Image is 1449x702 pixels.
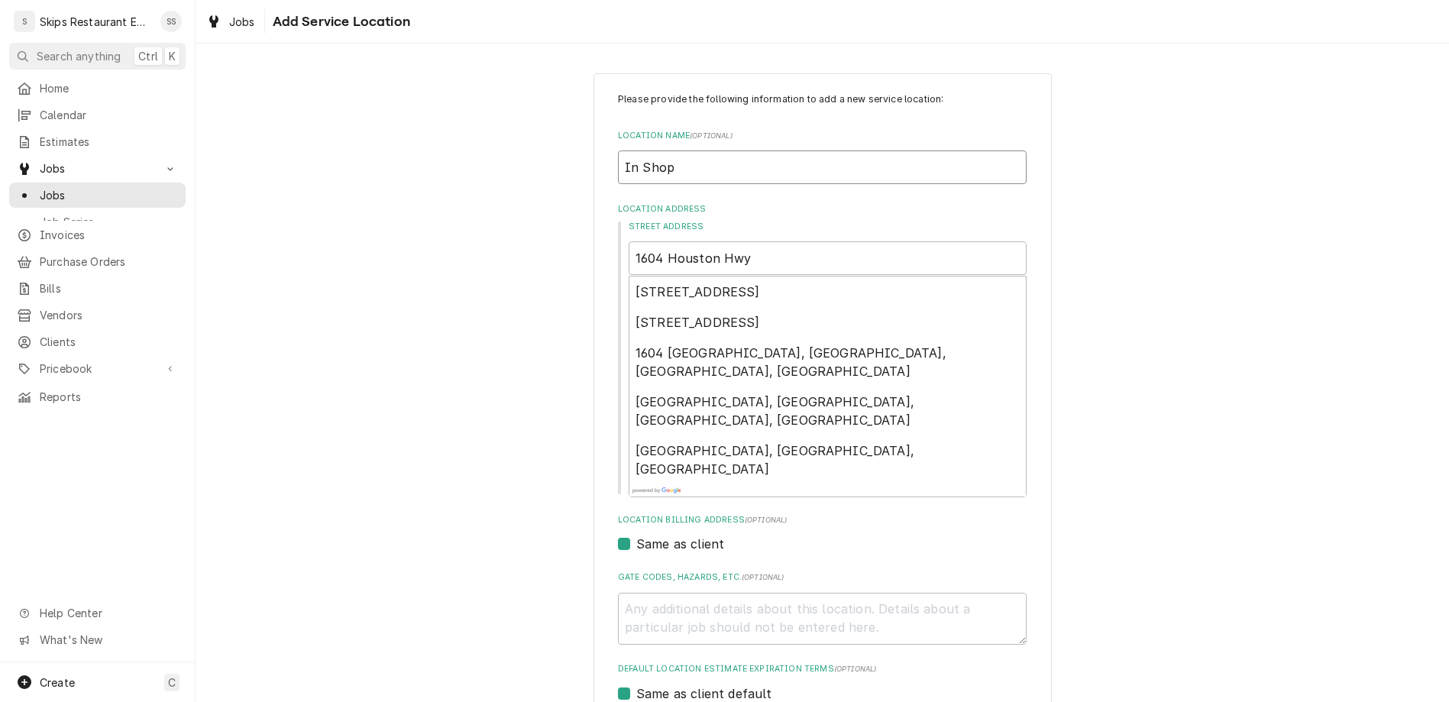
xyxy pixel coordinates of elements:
[40,227,178,243] span: Invoices
[629,221,1027,233] label: Street Address
[40,676,75,689] span: Create
[37,48,121,64] span: Search anything
[40,334,178,350] span: Clients
[636,284,760,299] span: [STREET_ADDRESS]
[9,209,186,235] a: Job Series
[618,663,1027,702] div: Default Location Estimate Expiration Terms
[618,514,1027,526] label: Location Billing Address
[834,665,877,673] span: (optional)
[9,76,186,101] a: Home
[40,361,155,377] span: Pricebook
[40,389,178,405] span: Reports
[40,632,176,648] span: What's New
[200,9,261,34] a: Jobs
[690,131,733,140] span: ( optional )
[9,600,186,626] a: Go to Help Center
[636,345,946,379] span: 1604 [GEOGRAPHIC_DATA], [GEOGRAPHIC_DATA], [GEOGRAPHIC_DATA], [GEOGRAPHIC_DATA]
[9,222,186,247] a: Invoices
[9,302,186,328] a: Vendors
[9,276,186,301] a: Bills
[9,627,186,652] a: Go to What's New
[9,329,186,354] a: Clients
[632,487,681,493] img: powered_by_google_on_white_hdpi.png
[618,571,1027,644] div: Gate Codes, Hazards, etc.
[618,663,1027,675] label: Default Location Estimate Expiration Terms
[9,183,186,208] a: Jobs
[9,129,186,154] a: Estimates
[40,107,178,123] span: Calendar
[745,516,788,524] span: (optional)
[160,11,182,32] div: Shan Skipper's Avatar
[618,571,1027,584] label: Gate Codes, Hazards, etc.
[160,11,182,32] div: SS
[636,315,760,330] span: [STREET_ADDRESS]
[40,187,178,203] span: Jobs
[40,214,178,230] span: Job Series
[618,150,1027,184] input: Nickname, Franchise ID, etc.
[268,11,410,32] span: Add Service Location
[618,203,1027,495] div: Location Address
[636,394,914,428] span: [GEOGRAPHIC_DATA], [GEOGRAPHIC_DATA], [GEOGRAPHIC_DATA], [GEOGRAPHIC_DATA]
[138,48,158,64] span: Ctrl
[9,43,186,70] button: Search anythingCtrlK
[9,384,186,409] a: Reports
[40,307,178,323] span: Vendors
[9,356,186,381] a: Go to Pricebook
[229,14,255,30] span: Jobs
[618,130,1027,142] label: Location Name
[40,280,178,296] span: Bills
[618,92,1027,106] p: Please provide the following information to add a new service location:
[618,130,1027,184] div: Location Name
[618,203,1027,215] label: Location Address
[40,14,152,30] div: Skips Restaurant Equipment
[629,221,1027,275] div: Street Address
[40,254,178,270] span: Purchase Orders
[636,443,914,477] span: [GEOGRAPHIC_DATA], [GEOGRAPHIC_DATA], [GEOGRAPHIC_DATA]
[9,249,186,274] a: Purchase Orders
[618,514,1027,553] div: Location Billing Address
[40,605,176,621] span: Help Center
[14,11,35,32] div: S
[169,48,176,64] span: K
[168,675,176,691] span: C
[742,573,784,581] span: ( optional )
[636,535,724,553] label: Same as client
[40,160,155,176] span: Jobs
[9,156,186,181] a: Go to Jobs
[40,134,178,150] span: Estimates
[9,102,186,128] a: Calendar
[40,80,178,96] span: Home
